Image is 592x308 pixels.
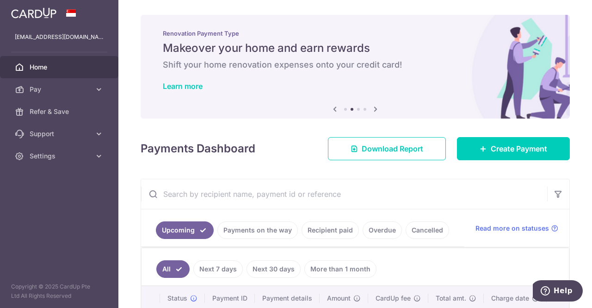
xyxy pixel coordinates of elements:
span: Read more on statuses [475,224,549,233]
span: Refer & Save [30,107,91,116]
h6: Shift your home renovation expenses onto your credit card! [163,59,548,70]
span: CardUp fee [376,294,411,303]
a: Next 30 days [247,260,301,278]
span: Create Payment [491,143,547,154]
span: Support [30,129,91,138]
a: All [156,260,190,278]
a: Overdue [363,221,402,239]
p: [EMAIL_ADDRESS][DOMAIN_NAME] [15,32,104,42]
span: Settings [30,151,91,161]
a: Cancelled [406,221,449,239]
span: Download Report [362,143,423,154]
a: Next 7 days [193,260,243,278]
input: Search by recipient name, payment id or reference [141,179,547,209]
span: Amount [327,294,351,303]
iframe: Opens a widget where you can find more information [533,280,583,303]
h4: Payments Dashboard [141,140,255,157]
img: Renovation banner [141,15,570,119]
p: Renovation Payment Type [163,30,548,37]
a: Create Payment [457,137,570,160]
span: Total amt. [436,294,466,303]
a: Recipient paid [302,221,359,239]
span: Pay [30,85,91,94]
img: CardUp [11,7,56,19]
span: Home [30,63,91,72]
a: Payments on the way [217,221,298,239]
a: Download Report [328,137,446,160]
h5: Makeover your home and earn rewards [163,41,548,56]
a: More than 1 month [304,260,376,278]
a: Learn more [163,82,203,91]
span: Charge date [491,294,529,303]
span: Status [167,294,187,303]
a: Read more on statuses [475,224,558,233]
a: Upcoming [156,221,214,239]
